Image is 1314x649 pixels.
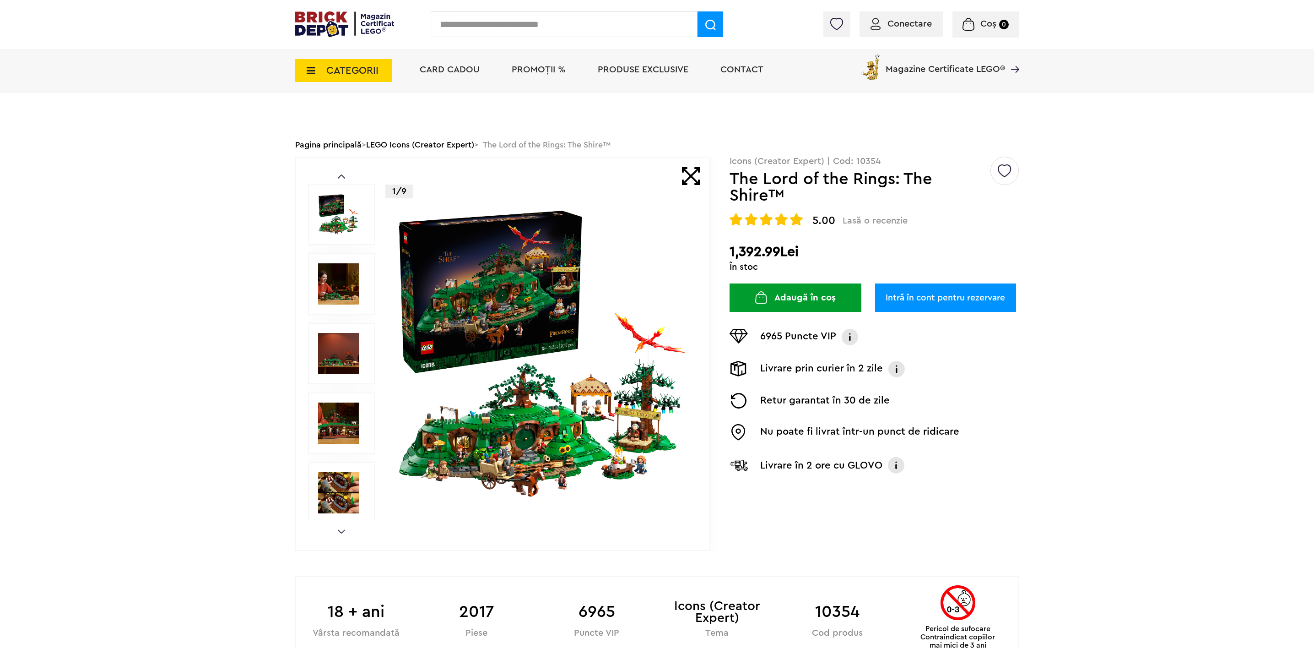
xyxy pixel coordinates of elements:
[420,65,480,74] a: Card Cadou
[730,244,1019,260] h2: 1,392.99Lei
[745,213,757,226] img: Evaluare cu stele
[296,600,416,624] b: 18 + ani
[657,600,777,624] b: Icons (Creator Expert)
[295,141,362,149] a: Pagina principală
[999,20,1009,29] small: 0
[730,284,861,312] button: Adaugă în coș
[366,141,474,149] a: LEGO Icons (Creator Expert)
[730,459,748,471] img: Livrare Glovo
[395,206,689,501] img: The Lord of the Rings: The Shire™
[730,424,748,441] img: Easybox
[980,19,996,28] span: Coș
[730,393,748,409] img: Returnare
[730,171,990,204] h1: The Lord of the Rings: The Shire™
[295,133,1019,157] div: > > The Lord of the Rings: The Shire™
[760,329,836,345] p: 6965 Puncte VIP
[416,629,536,638] div: Piese
[790,213,803,226] img: Evaluare cu stele
[512,65,566,74] a: PROMOȚII %
[720,65,763,74] a: Contact
[536,600,657,624] b: 6965
[760,213,773,226] img: Evaluare cu stele
[760,458,882,473] p: Livrare în 2 ore cu GLOVO
[1005,53,1019,62] a: Magazine Certificate LEGO®
[657,629,777,638] div: Tema
[812,215,835,226] span: 5.00
[318,194,359,235] img: The Lord of the Rings: The Shire™
[338,529,345,534] a: Next
[730,361,748,376] img: Livrare
[416,600,536,624] b: 2017
[296,629,416,638] div: Vârsta recomandată
[318,403,359,444] img: Seturi Lego The Lord of the Rings: The Shire™
[760,424,959,441] p: Nu poate fi livrat într-un punct de ridicare
[318,472,359,513] img: LEGO Icons (Creator Expert) The Lord of the Rings: The Shire™
[760,393,890,409] p: Retur garantat în 30 de zile
[887,19,932,28] span: Conectare
[536,629,657,638] div: Puncte VIP
[777,600,898,624] b: 10354
[886,53,1005,74] span: Magazine Certificate LEGO®
[730,262,1019,272] div: În stoc
[841,329,859,345] img: Info VIP
[730,329,748,344] img: Puncte VIP
[843,215,908,226] span: Lasă o recenzie
[730,213,742,226] img: Evaluare cu stele
[887,456,905,474] img: Info livrare cu GLOVO
[887,361,906,377] img: Info livrare prin curier
[871,19,932,28] a: Conectare
[326,65,379,76] span: CATEGORII
[318,263,359,305] img: The Lord of the Rings: The Shire™
[875,284,1016,312] a: Intră în cont pentru rezervare
[775,213,788,226] img: Evaluare cu stele
[385,185,413,198] p: 1/9
[318,333,359,374] img: The Lord of the Rings: The Shire™ LEGO 10354
[730,157,1019,166] p: Icons (Creator Expert) | Cod: 10354
[338,175,345,179] a: Prev
[777,629,898,638] div: Cod produs
[760,361,883,377] p: Livrare prin curier în 2 zile
[598,65,688,74] a: Produse exclusive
